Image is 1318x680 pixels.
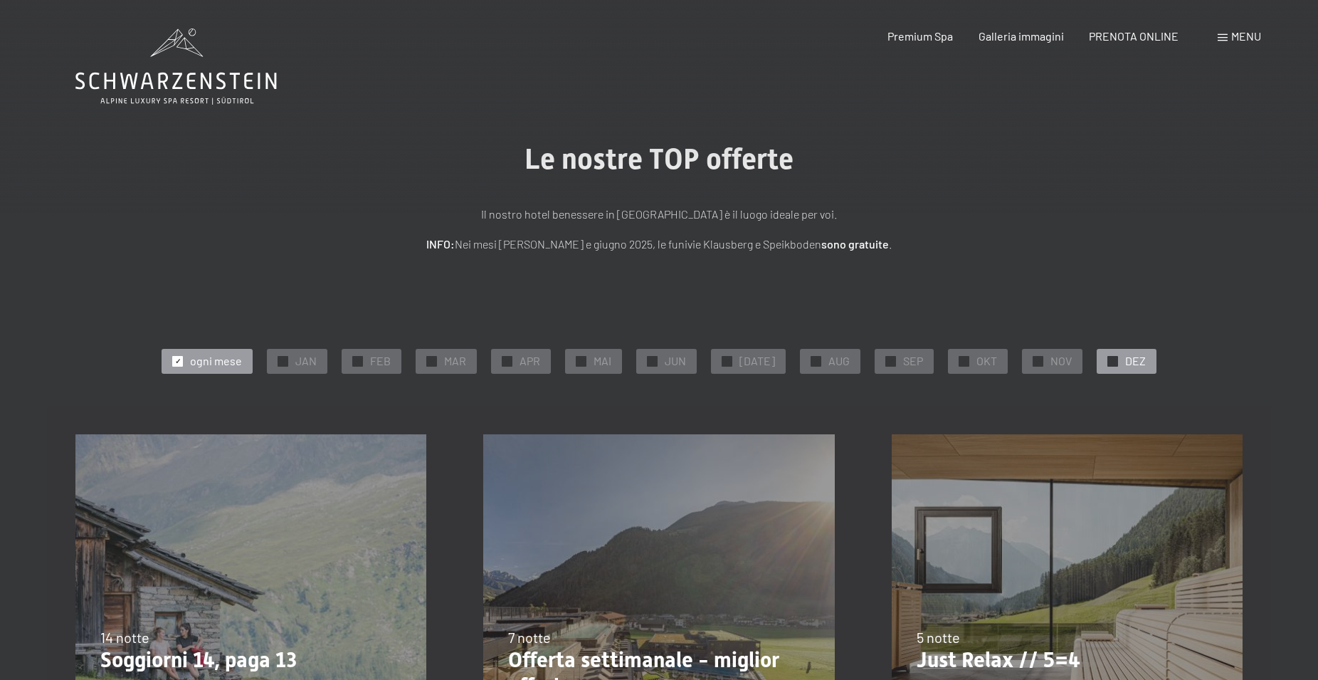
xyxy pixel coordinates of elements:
span: ogni mese [190,353,242,369]
p: Just Relax // 5=4 [917,647,1218,673]
span: NOV [1050,353,1072,369]
span: 5 notte [917,629,960,646]
p: Il nostro hotel benessere in [GEOGRAPHIC_DATA] è il luogo ideale per voi. [303,205,1015,224]
span: OKT [976,353,997,369]
span: [DATE] [739,353,775,369]
span: ✓ [813,356,819,366]
span: ✓ [175,356,181,366]
span: AUG [828,353,850,369]
span: ✓ [724,356,730,366]
strong: sono gratuite [821,237,889,251]
span: 14 notte [100,629,149,646]
span: ✓ [961,356,967,366]
span: DEZ [1125,353,1146,369]
span: ✓ [1035,356,1041,366]
span: SEP [903,353,923,369]
span: ✓ [579,356,584,366]
span: Menu [1231,29,1261,43]
span: FEB [370,353,391,369]
span: ✓ [505,356,510,366]
span: APR [520,353,540,369]
span: JAN [295,353,317,369]
a: PRENOTA ONLINE [1089,29,1179,43]
span: ✓ [355,356,361,366]
span: ✓ [1110,356,1116,366]
a: Premium Spa [887,29,953,43]
strong: INFO: [426,237,455,251]
span: ✓ [650,356,655,366]
span: ✓ [280,356,286,366]
span: MAR [444,353,466,369]
span: MAI [594,353,611,369]
p: Nei mesi [PERSON_NAME] e giugno 2025, le funivie Klausberg e Speikboden . [303,235,1015,253]
a: Galleria immagini [979,29,1064,43]
span: JUN [665,353,686,369]
span: ✓ [888,356,894,366]
span: 7 notte [508,629,551,646]
p: Soggiorni 14, paga 13 [100,647,401,673]
span: Le nostre TOP offerte [524,142,794,176]
span: ✓ [429,356,435,366]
